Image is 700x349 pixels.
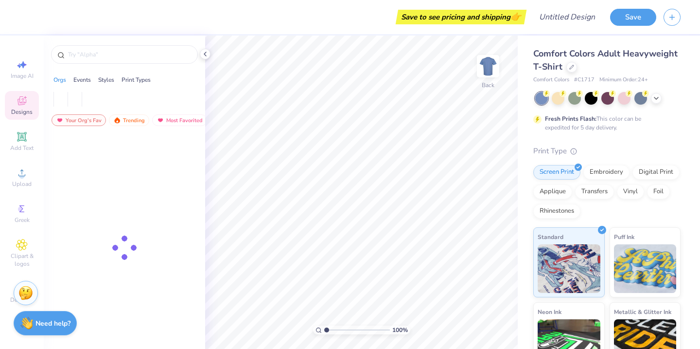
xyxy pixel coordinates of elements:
img: Puff Ink [614,244,677,293]
span: Neon Ink [538,307,561,317]
div: This color can be expedited for 5 day delivery. [545,114,665,132]
div: Foil [647,184,670,199]
input: Untitled Design [531,7,603,27]
span: 👉 [510,11,521,22]
span: Greek [15,216,30,224]
img: Back [478,56,498,76]
div: Most Favorited [152,114,207,126]
div: Embroidery [583,165,630,180]
img: most_fav.gif [157,117,164,124]
div: Events [73,75,91,84]
span: Puff Ink [614,232,634,242]
div: Save to see pricing and shipping [398,10,524,24]
strong: Fresh Prints Flash: [545,115,596,123]
div: Vinyl [617,184,644,199]
div: Orgs [53,75,66,84]
div: Digital Print [632,165,680,180]
strong: Need help? [35,319,70,328]
span: Decorate [10,296,34,304]
span: Comfort Colors [533,76,569,84]
div: Rhinestones [533,204,580,219]
span: Comfort Colors Adult Heavyweight T-Shirt [533,48,678,73]
span: Clipart & logos [5,252,39,268]
span: Add Text [10,144,34,152]
span: Upload [12,180,32,188]
span: Image AI [11,72,34,80]
div: Transfers [575,184,614,199]
div: Your Org's Fav [52,114,106,126]
span: Designs [11,108,33,116]
div: Trending [109,114,149,126]
span: 100 % [392,326,408,334]
button: Save [610,9,656,26]
span: Standard [538,232,563,242]
img: most_fav.gif [56,117,64,124]
span: # C1717 [574,76,595,84]
div: Back [482,81,494,90]
div: Applique [533,184,572,199]
div: Print Types [122,75,151,84]
div: Print Type [533,146,681,157]
div: Styles [98,75,114,84]
span: Metallic & Glitter Ink [614,307,671,317]
input: Try "Alpha" [67,50,192,59]
img: Standard [538,244,600,293]
img: trending.gif [113,117,121,124]
div: Screen Print [533,165,580,180]
span: Minimum Order: 24 + [599,76,648,84]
